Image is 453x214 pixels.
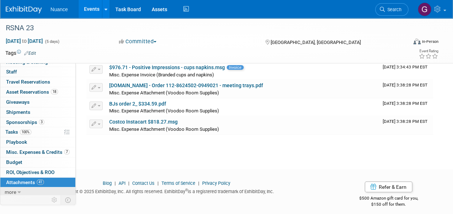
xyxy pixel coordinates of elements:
[37,179,44,185] span: 41
[48,195,61,205] td: Personalize Event Tab Strip
[6,89,58,95] span: Asset Reservations
[6,99,30,105] span: Giveaways
[271,40,361,45] span: [GEOGRAPHIC_DATA], [GEOGRAPHIC_DATA]
[6,6,42,13] img: ExhibitDay
[116,38,159,45] button: Committed
[383,119,427,124] span: Upload Timestamp
[20,129,31,135] span: 100%
[0,168,75,177] a: ROI, Objectives & ROO
[132,180,155,186] a: Contact Us
[383,64,427,70] span: Upload Timestamp
[6,179,44,185] span: Attachments
[109,90,219,95] span: Misc. Expense Attachment (Voodoo Room Supplies)
[39,119,44,125] span: 3
[109,126,219,132] span: Misc. Expense Attachment (Voodoo Room Supplies)
[24,51,36,56] a: Edit
[185,188,188,192] sup: ®
[0,187,75,197] a: more
[109,108,219,113] span: Misc. Expense Attachment (Voodoo Room Supplies)
[380,98,433,116] td: Upload Timestamp
[109,119,178,125] a: Costco Instacart $818.27.msg
[119,180,125,186] a: API
[126,180,131,186] span: |
[6,169,54,175] span: ROI, Objectives & ROO
[0,157,75,167] a: Budget
[6,119,44,125] span: Sponsorships
[156,180,160,186] span: |
[109,101,166,107] a: BJs order 2_ $334.59.pdf
[383,101,427,106] span: Upload Timestamp
[422,39,439,44] div: In-Person
[6,139,27,145] span: Playbook
[0,107,75,117] a: Shipments
[419,49,438,53] div: Event Rating
[0,147,75,157] a: Misc. Expenses & Credits7
[109,83,263,88] a: [DOMAIN_NAME] - Order 112-8624502-0949021 - meeting trays.pdf
[113,180,117,186] span: |
[338,201,439,208] div: $150 off for them.
[380,80,433,98] td: Upload Timestamp
[6,59,48,65] span: Housing & Staffing
[338,191,439,207] div: $500 Amazon gift card for you,
[103,180,112,186] a: Blog
[365,182,412,192] a: Refer & Earn
[0,178,75,187] a: Attachments41
[196,180,201,186] span: |
[0,67,75,77] a: Staff
[6,69,17,75] span: Staff
[6,149,70,155] span: Misc. Expenses & Credits
[202,180,230,186] a: Privacy Policy
[5,129,31,135] span: Tasks
[413,39,421,44] img: Format-Inperson.png
[380,116,433,134] td: Upload Timestamp
[0,77,75,87] a: Travel Reservations
[418,3,431,16] img: Gioacchina Randazzo
[161,180,195,186] a: Terms of Service
[383,83,427,88] span: Upload Timestamp
[109,72,214,77] span: Misc. Expense Invoice (Branded cups and napkins)
[5,187,328,195] div: Copyright © 2025 ExhibitDay, Inc. All rights reserved. ExhibitDay is a registered trademark of Ex...
[0,87,75,97] a: Asset Reservations18
[3,22,401,35] div: RSNA 23
[6,79,50,85] span: Travel Reservations
[5,38,43,44] span: [DATE] [DATE]
[44,39,59,44] span: (5 days)
[0,97,75,107] a: Giveaways
[6,159,22,165] span: Budget
[50,6,68,12] span: Nuance
[380,62,433,80] td: Upload Timestamp
[385,7,401,12] span: Search
[64,149,70,155] span: 7
[0,137,75,147] a: Playbook
[376,37,439,48] div: Event Format
[375,3,408,16] a: Search
[61,195,76,205] td: Toggle Event Tabs
[227,65,244,70] span: Invoice
[0,117,75,127] a: Sponsorships3
[21,38,28,44] span: to
[5,189,16,195] span: more
[51,89,58,94] span: 18
[6,109,30,115] span: Shipments
[5,49,36,57] td: Tags
[109,64,225,70] a: $976.71 - Positive Impressions - cups napkins.msg
[0,127,75,137] a: Tasks100%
